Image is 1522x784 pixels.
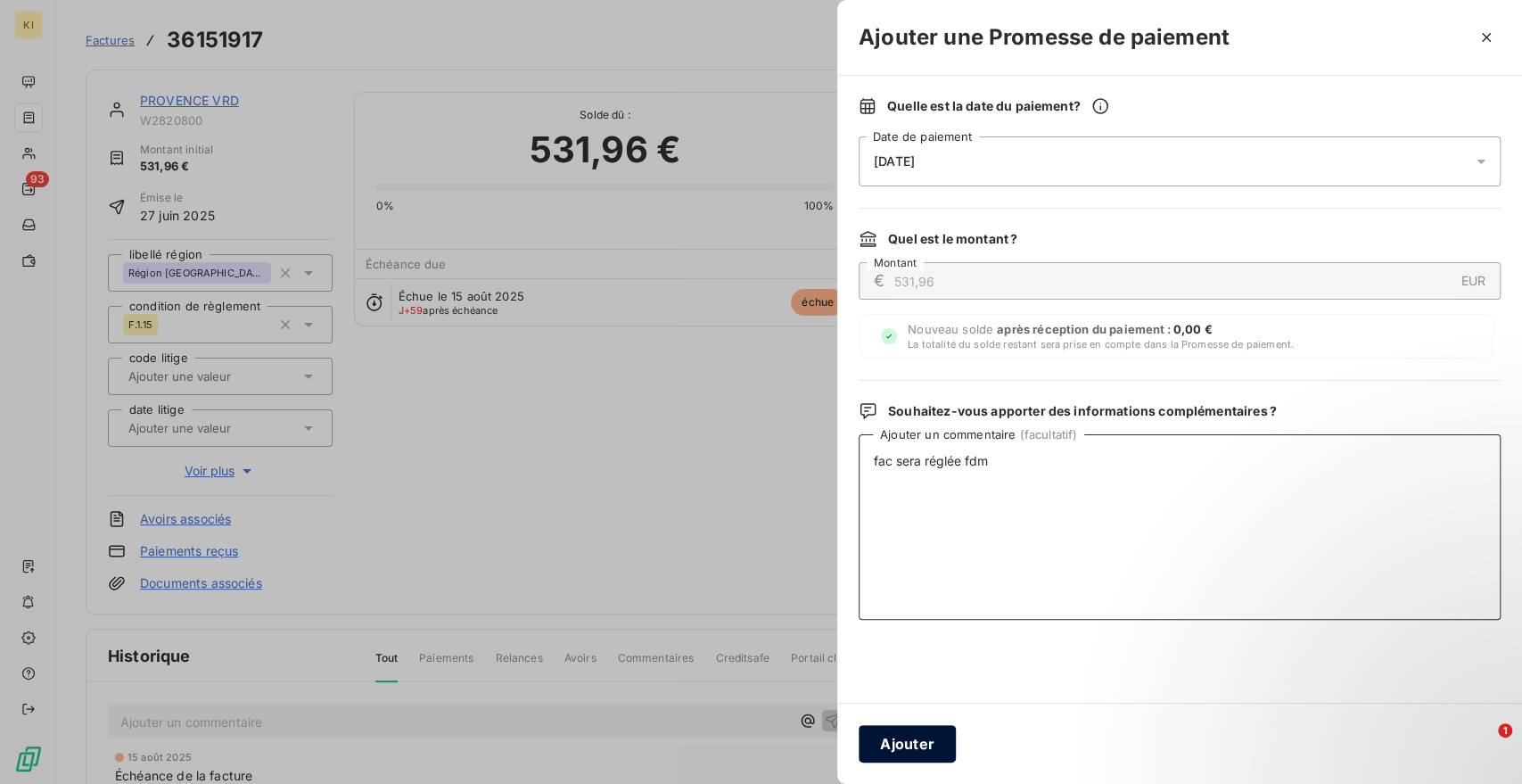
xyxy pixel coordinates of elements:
[859,725,956,763] button: Ajouter
[1498,723,1512,738] span: 1
[859,21,1230,54] h3: Ajouter une Promesse de paiement
[1173,322,1213,336] span: 0,00 €
[887,97,1109,115] span: Quelle est la date du paiement ?
[888,230,1017,248] span: Quel est le montant ?
[1461,723,1504,766] iframe: Intercom live chat
[859,434,1501,620] textarea: fac sera réglée fdm
[888,402,1277,420] span: Souhaitez-vous apporter des informations complémentaires ?
[874,154,915,169] span: [DATE]
[1165,611,1522,736] iframe: Intercom notifications message
[997,322,1173,336] span: après réception du paiement :
[908,322,1294,351] span: Nouveau solde
[908,338,1294,351] span: La totalité du solde restant sera prise en compte dans la Promesse de paiement.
